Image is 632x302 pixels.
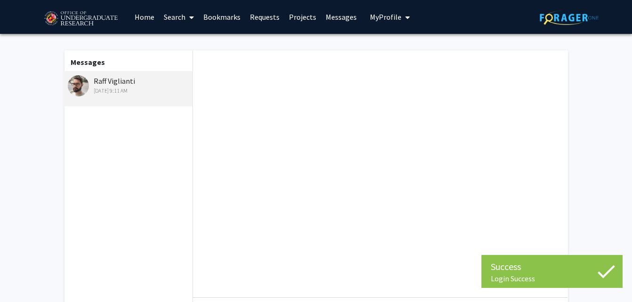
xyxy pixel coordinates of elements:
a: Requests [245,0,284,33]
div: Success [491,260,613,274]
a: Home [130,0,159,33]
a: Projects [284,0,321,33]
img: University of Maryland Logo [41,7,120,31]
div: Raff Viglianti [68,75,191,95]
img: ForagerOne Logo [540,10,599,25]
span: My Profile [370,12,401,22]
b: Messages [71,57,105,67]
img: Raff Viglianti [68,75,89,96]
div: Login Success [491,274,613,283]
div: [DATE] 9:11 AM [68,87,191,95]
a: Search [159,0,199,33]
a: Messages [321,0,361,33]
a: Bookmarks [199,0,245,33]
